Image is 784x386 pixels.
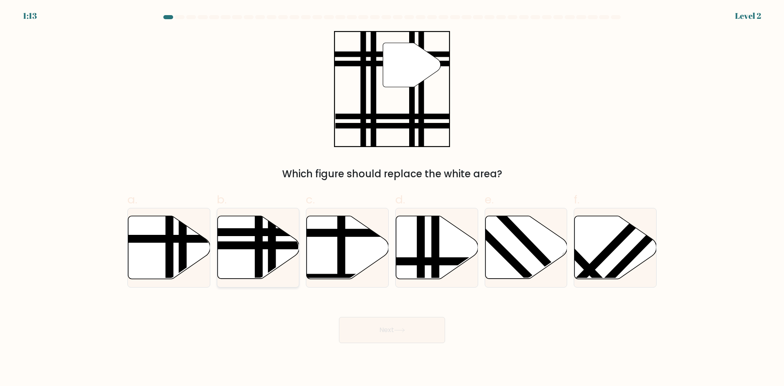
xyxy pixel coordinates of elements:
[339,317,445,343] button: Next
[395,192,405,208] span: d.
[132,167,652,181] div: Which figure should replace the white area?
[127,192,137,208] span: a.
[485,192,494,208] span: e.
[217,192,227,208] span: b.
[735,10,761,22] div: Level 2
[306,192,315,208] span: c.
[574,192,579,208] span: f.
[23,10,37,22] div: 1:13
[383,43,441,87] g: "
